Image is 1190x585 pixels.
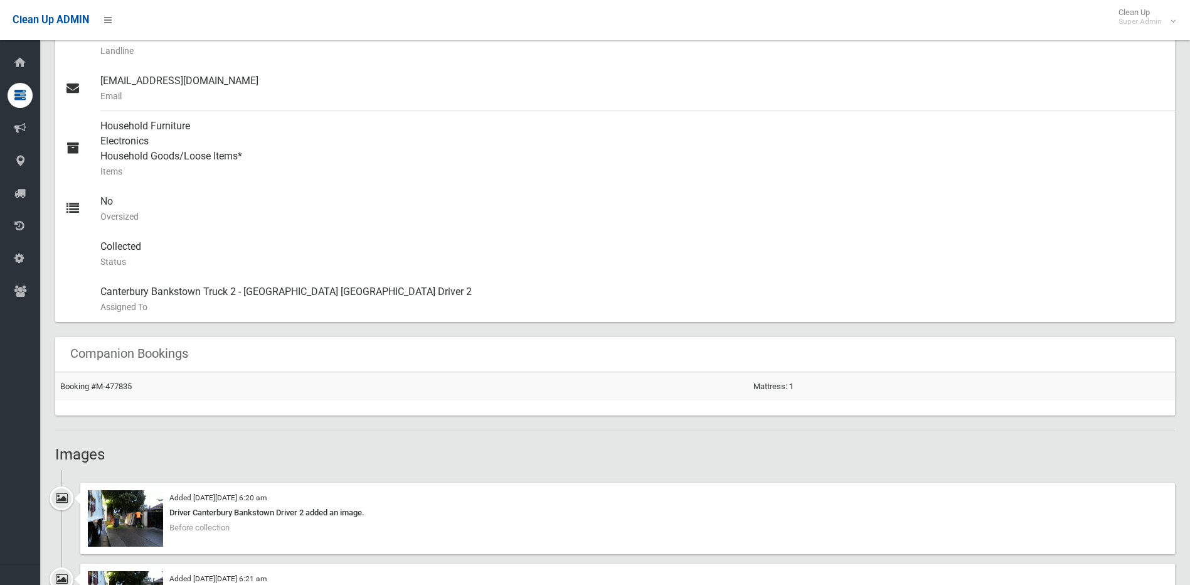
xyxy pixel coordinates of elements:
[13,14,89,26] span: Clean Up ADMIN
[1118,17,1162,26] small: Super Admin
[55,446,1175,463] h2: Images
[100,164,1165,179] small: Items
[100,277,1165,322] div: Canterbury Bankstown Truck 2 - [GEOGRAPHIC_DATA] [GEOGRAPHIC_DATA] Driver 2
[100,21,1165,66] div: [PHONE_NUMBER]
[1112,8,1174,26] span: Clean Up
[100,209,1165,224] small: Oversized
[100,111,1165,186] div: Household Furniture Electronics Household Goods/Loose Items*
[169,574,267,583] small: Added [DATE][DATE] 6:21 am
[100,66,1165,111] div: [EMAIL_ADDRESS][DOMAIN_NAME]
[100,89,1165,104] small: Email
[88,505,1167,520] div: Driver Canterbury Bankstown Driver 2 added an image.
[169,523,230,532] span: Before collection
[55,341,203,366] header: Companion Bookings
[100,254,1165,269] small: Status
[100,43,1165,58] small: Landline
[169,493,267,502] small: Added [DATE][DATE] 6:20 am
[748,372,1175,400] td: Mattress: 1
[100,232,1165,277] div: Collected
[100,299,1165,314] small: Assigned To
[55,66,1175,111] a: [EMAIL_ADDRESS][DOMAIN_NAME]Email
[60,382,132,391] a: Booking #M-477835
[100,186,1165,232] div: No
[88,490,163,547] img: 2025-08-2006.20.384895814190265709897.jpg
